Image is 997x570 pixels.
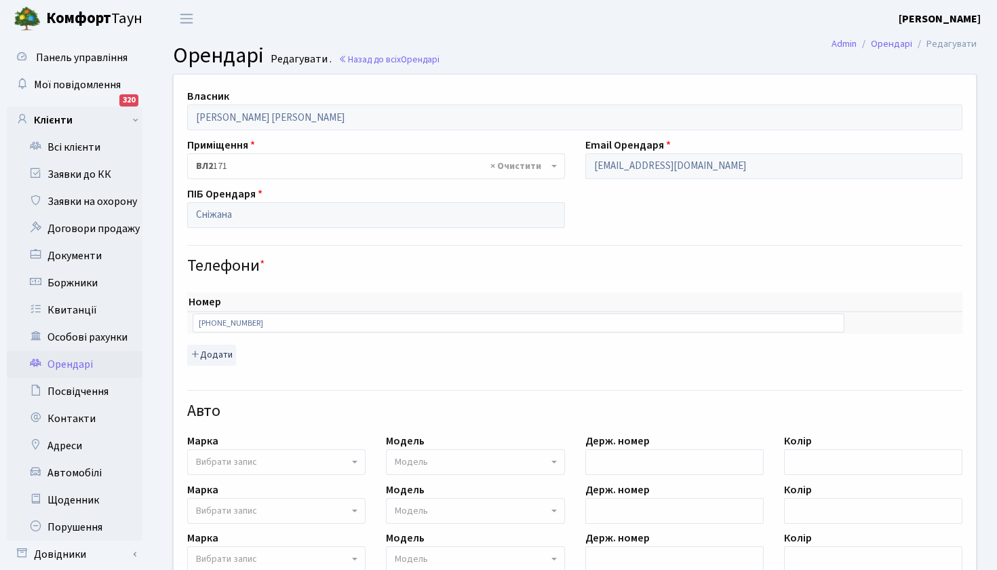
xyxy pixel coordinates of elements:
a: Заявки на охорону [7,188,142,215]
label: Марка [187,530,218,546]
label: Колір [784,530,812,546]
b: ВЛ2 [196,159,213,173]
label: Марка [187,482,218,498]
th: Номер [187,292,850,312]
span: <b>ВЛ2</b>&nbsp;&nbsp;&nbsp;171 [196,159,548,173]
a: Заявки до КК [7,161,142,188]
a: Адреси [7,432,142,459]
label: Колір [784,433,812,449]
a: [PERSON_NAME] [899,11,981,27]
label: Держ. номер [585,433,650,449]
span: Орендарі [401,53,439,66]
label: Модель [386,530,425,546]
a: Контакти [7,405,142,432]
a: Особові рахунки [7,324,142,351]
div: 320 [119,94,138,107]
a: Документи [7,242,142,269]
a: Довідники [7,541,142,568]
a: Посвідчення [7,378,142,405]
small: Редагувати . [268,53,332,66]
a: Боржники [7,269,142,297]
span: Модель [395,455,428,469]
span: Таун [46,7,142,31]
span: Мої повідомлення [34,77,121,92]
span: Вибрати запис [196,552,257,566]
span: Видалити всі елементи [490,159,541,173]
a: Всі клієнти [7,134,142,161]
button: Переключити навігацію [170,7,203,30]
label: Модель [386,433,425,449]
label: Приміщення [187,137,255,153]
input: Буде використано в якості логіна [585,153,963,179]
span: Орендарі [173,40,264,71]
a: Клієнти [7,107,142,134]
a: Порушення [7,514,142,541]
a: Договори продажу [7,215,142,242]
span: Модель [395,552,428,566]
a: Автомобілі [7,459,142,487]
span: Панель управління [36,50,128,65]
label: Держ. номер [585,530,650,546]
li: Редагувати [912,37,977,52]
label: Модель [386,482,425,498]
a: Квитанції [7,297,142,324]
h4: Телефони [187,256,962,276]
label: Колір [784,482,812,498]
span: Модель [395,504,428,518]
label: ПІБ Орендаря [187,186,262,202]
b: Комфорт [46,7,111,29]
a: Назад до всіхОрендарі [338,53,439,66]
img: logo.png [14,5,41,33]
label: Власник [187,88,229,104]
a: Орендарі [7,351,142,378]
a: Панель управління [7,44,142,71]
span: <b>ВЛ2</b>&nbsp;&nbsp;&nbsp;171 [187,153,565,179]
span: Вибрати запис [196,504,257,518]
b: [PERSON_NAME] [899,12,981,26]
h4: Авто [187,402,962,421]
button: Додати [187,345,236,366]
nav: breadcrumb [811,30,997,58]
label: Email Орендаря [585,137,671,153]
a: Мої повідомлення320 [7,71,142,98]
a: Орендарі [871,37,912,51]
a: Щоденник [7,487,142,514]
label: Марка [187,433,218,449]
label: Держ. номер [585,482,650,498]
a: Admin [832,37,857,51]
span: Вибрати запис [196,455,257,469]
